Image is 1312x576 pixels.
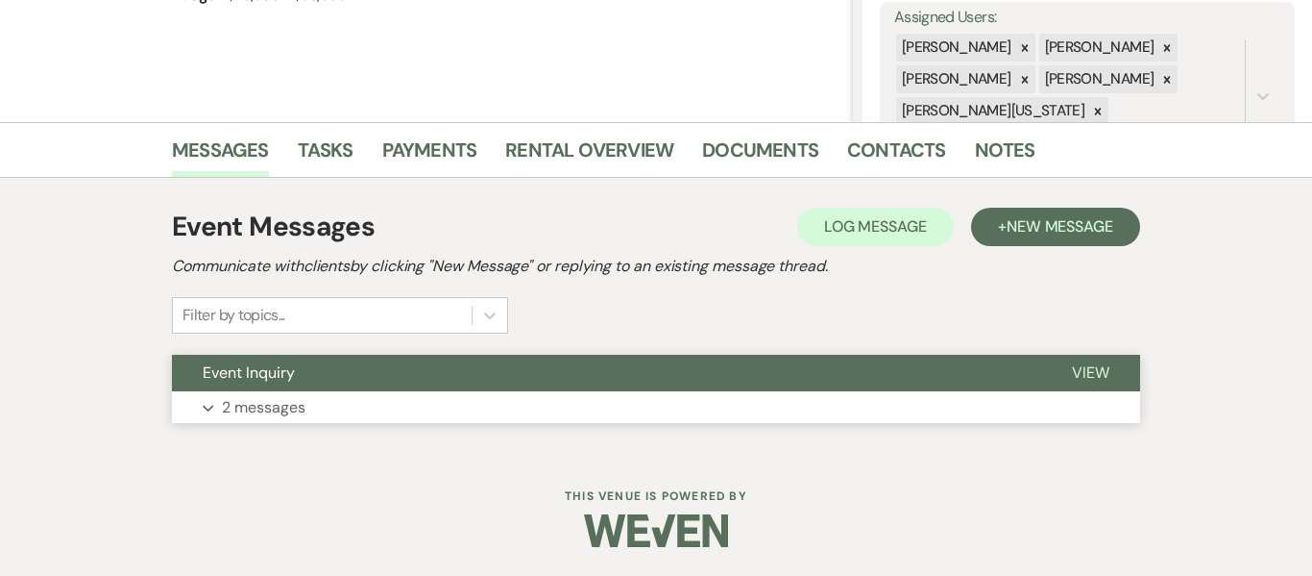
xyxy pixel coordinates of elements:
img: Weven Logo [584,497,728,564]
span: Event Inquiry [203,363,295,383]
button: 2 messages [172,391,1140,424]
a: Rental Overview [505,135,673,177]
button: View [1041,355,1140,391]
label: Assigned Users: [894,4,1280,32]
a: Contacts [847,135,946,177]
a: Tasks [298,135,353,177]
a: Documents [702,135,818,177]
button: Event Inquiry [172,355,1041,391]
h1: Event Messages [172,207,375,247]
p: 2 messages [222,395,305,420]
h2: Communicate with clients by clicking "New Message" or replying to an existing message thread. [172,255,1140,278]
a: Payments [382,135,477,177]
a: Messages [172,135,269,177]
span: Log Message [824,216,927,237]
span: New Message [1007,216,1113,237]
div: [PERSON_NAME] [1039,34,1157,62]
span: View [1072,363,1109,383]
button: +New Message [971,208,1140,246]
div: [PERSON_NAME][US_STATE] [896,97,1087,125]
button: Log Message [797,208,954,246]
div: [PERSON_NAME] [1039,65,1157,93]
div: [PERSON_NAME] [896,65,1014,93]
div: [PERSON_NAME] [896,34,1014,62]
div: Filter by topics... [182,304,285,327]
a: Notes [975,135,1035,177]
